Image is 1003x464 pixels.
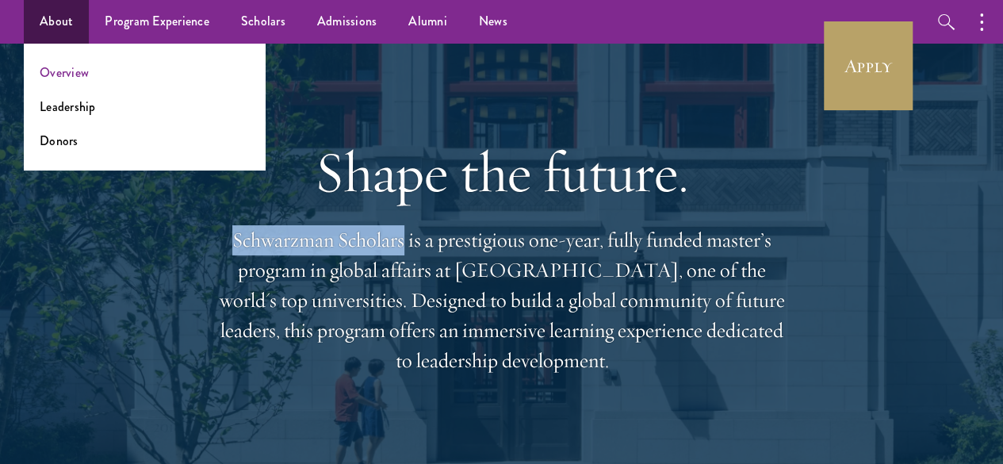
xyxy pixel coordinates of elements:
[216,139,787,205] h1: Shape the future.
[40,63,89,82] a: Overview
[824,21,913,110] a: Apply
[40,98,96,116] a: Leadership
[216,225,787,376] p: Schwarzman Scholars is a prestigious one-year, fully funded master’s program in global affairs at...
[40,132,78,150] a: Donors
